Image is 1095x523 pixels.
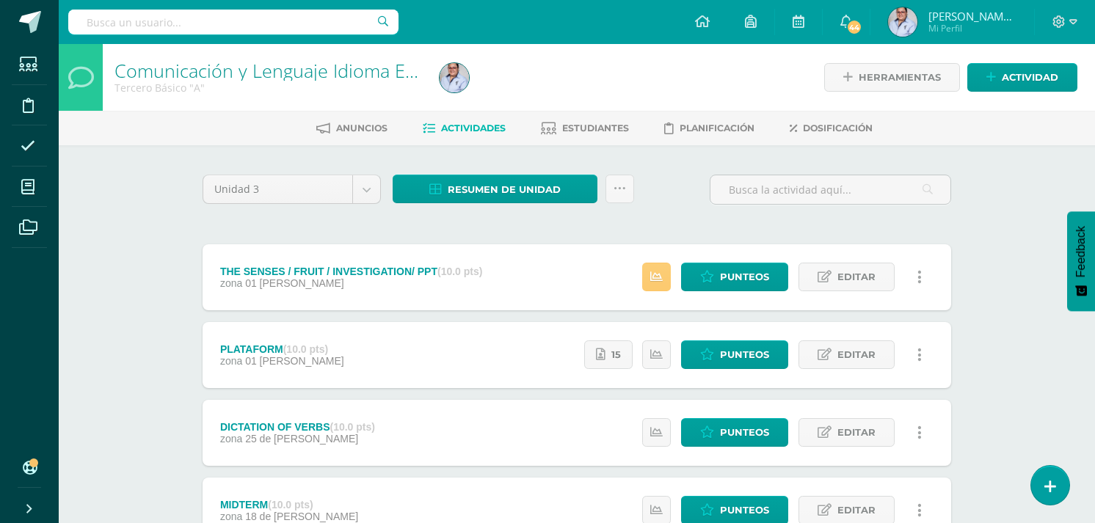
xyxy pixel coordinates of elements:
[837,419,876,446] span: Editar
[440,63,469,92] img: 2172985a76704d511378705c460d31b9.png
[114,60,422,81] h1: Comunicación y Lenguaje Idioma Extranjero Inglés
[214,175,341,203] span: Unidad 3
[283,343,328,355] strong: (10.0 pts)
[437,266,482,277] strong: (10.0 pts)
[584,340,633,369] a: 15
[541,117,629,140] a: Estudiantes
[681,340,788,369] a: Punteos
[710,175,950,204] input: Busca la actividad aquí...
[611,341,621,368] span: 15
[720,341,769,368] span: Punteos
[859,64,941,91] span: Herramientas
[423,117,506,140] a: Actividades
[824,63,960,92] a: Herramientas
[562,122,629,134] span: Estudiantes
[1002,64,1058,91] span: Actividad
[220,277,242,289] span: zona
[220,343,344,355] div: PLATAFORM
[220,355,242,367] span: zona
[803,122,873,134] span: Dosificación
[837,263,876,290] span: Editar
[680,122,754,134] span: Planificación
[664,117,754,140] a: Planificación
[441,122,506,134] span: Actividades
[837,341,876,368] span: Editar
[1074,226,1088,277] span: Feedback
[220,433,242,445] span: zona
[268,499,313,511] strong: (10.0 pts)
[448,176,561,203] span: Resumen de unidad
[220,511,242,522] span: zona
[220,499,358,511] div: MIDTERM
[336,122,388,134] span: Anuncios
[681,263,788,291] a: Punteos
[846,19,862,35] span: 44
[681,418,788,447] a: Punteos
[967,63,1077,92] a: Actividad
[245,433,358,445] span: 25 de [PERSON_NAME]
[790,117,873,140] a: Dosificación
[330,421,374,433] strong: (10.0 pts)
[68,10,399,34] input: Busca un usuario...
[720,263,769,290] span: Punteos
[203,175,380,203] a: Unidad 3
[888,7,917,37] img: 2172985a76704d511378705c460d31b9.png
[928,9,1016,23] span: [PERSON_NAME] de los Angeles [PERSON_NAME]
[245,277,344,289] span: 01 [PERSON_NAME]
[245,511,358,522] span: 18 de [PERSON_NAME]
[220,421,375,433] div: DICTATION OF VERBS
[114,58,535,83] a: Comunicación y Lenguaje Idioma Extranjero Inglés
[928,22,1016,34] span: Mi Perfil
[720,419,769,446] span: Punteos
[245,355,344,367] span: 01 [PERSON_NAME]
[220,266,483,277] div: THE SENSES / FRUIT / INVESTIGATION/ PPT
[114,81,422,95] div: Tercero Básico 'A'
[1067,211,1095,311] button: Feedback - Mostrar encuesta
[316,117,388,140] a: Anuncios
[393,175,597,203] a: Resumen de unidad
